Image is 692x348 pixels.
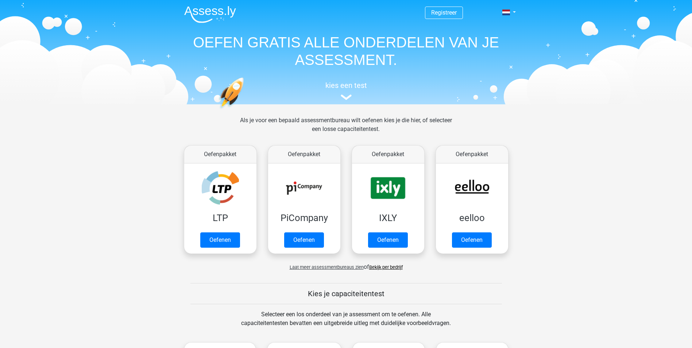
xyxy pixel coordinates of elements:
[178,34,514,69] h1: OEFEN GRATIS ALLE ONDERDELEN VAN JE ASSESSMENT.
[178,81,514,100] a: kies een test
[284,232,324,248] a: Oefenen
[341,94,352,100] img: assessment
[190,289,502,298] h5: Kies je capaciteitentest
[178,257,514,271] div: of
[234,310,458,336] div: Selecteer een los onderdeel van je assessment om te oefenen. Alle capaciteitentesten bevatten een...
[369,264,403,270] a: Bekijk per bedrijf
[178,81,514,90] h5: kies een test
[290,264,364,270] span: Laat meer assessmentbureaus zien
[200,232,240,248] a: Oefenen
[452,232,492,248] a: Oefenen
[431,9,457,16] a: Registreer
[368,232,408,248] a: Oefenen
[219,77,272,143] img: oefenen
[184,6,236,23] img: Assessly
[234,116,458,142] div: Als je voor een bepaald assessmentbureau wilt oefenen kies je die hier, of selecteer een losse ca...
